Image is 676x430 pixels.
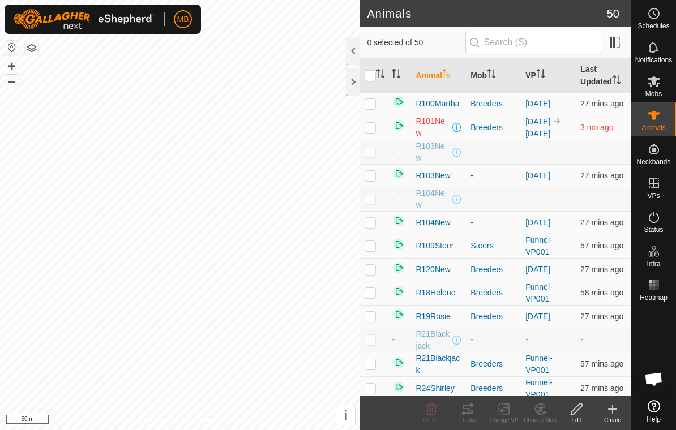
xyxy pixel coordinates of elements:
[525,354,552,375] a: Funnel-VP001
[392,261,405,274] img: returning on
[5,74,19,88] button: –
[416,170,450,182] span: R103New
[416,382,454,394] span: R24Shirley
[470,217,516,229] div: -
[392,356,405,369] img: returning on
[525,218,550,227] a: [DATE]
[645,91,662,97] span: Mobs
[525,129,550,138] a: [DATE]
[392,119,405,132] img: returning on
[442,71,451,80] p-sorticon: Activate to sort
[367,37,465,49] span: 0 selected of 50
[640,294,668,301] span: Heatmap
[416,264,450,276] span: R120New
[392,238,405,251] img: returning on
[470,334,516,346] div: -
[637,362,671,396] div: Open chat
[392,147,395,156] span: -
[644,226,663,233] span: Status
[612,77,621,86] p-sorticon: Activate to sort
[558,416,594,424] div: Edit
[416,140,450,164] span: R103New
[135,415,178,425] a: Privacy Policy
[580,171,623,180] span: 27 Sep 2025 at 12:03 pm
[5,41,19,54] button: Reset Map
[344,408,348,423] span: i
[416,115,450,139] span: R101New
[336,406,355,425] button: i
[631,395,676,427] a: Help
[576,59,631,93] th: Last Updated
[416,240,453,252] span: R109Steer
[466,59,521,93] th: Mob
[525,194,528,203] app-display-virtual-paddock-transition: -
[580,359,623,368] span: 27 Sep 2025 at 11:33 am
[580,218,623,227] span: 27 Sep 2025 at 12:03 pm
[392,194,395,203] span: -
[392,167,405,180] img: returning on
[525,282,552,303] a: Funnel-VP001
[416,217,450,229] span: R104New
[470,122,516,134] div: Breeders
[525,171,550,180] a: [DATE]
[553,117,562,126] img: to
[392,95,405,109] img: returning on
[635,57,672,63] span: Notifications
[647,192,660,199] span: VPs
[411,59,466,93] th: Animal
[647,416,661,423] span: Help
[525,235,552,256] a: Funnel-VP001
[525,99,550,108] a: [DATE]
[470,193,516,205] div: -
[580,288,623,297] span: 27 Sep 2025 at 11:32 am
[177,14,189,25] span: MB
[392,71,401,80] p-sorticon: Activate to sort
[416,328,450,352] span: R21Blackjack
[525,265,550,274] a: [DATE]
[470,98,516,110] div: Breeders
[580,265,623,274] span: 27 Sep 2025 at 12:03 pm
[392,308,405,321] img: returning on
[423,417,440,423] span: Delete
[14,9,155,29] img: Gallagher Logo
[392,335,395,344] span: -
[580,99,623,108] span: 27 Sep 2025 at 12:03 pm
[594,416,631,424] div: Create
[450,416,486,424] div: Tracks
[392,285,405,298] img: returning on
[525,117,550,126] a: [DATE]
[470,240,516,252] div: Steers
[470,170,516,182] div: -
[5,59,19,73] button: +
[470,264,516,276] div: Breeders
[416,311,450,322] span: R19Rosie
[416,187,450,211] span: R104New
[580,335,583,344] span: -
[647,260,660,267] span: Infra
[470,287,516,299] div: Breeders
[525,378,552,399] a: Funnel-VP001
[416,352,461,376] span: R21Blackjack
[376,71,385,80] p-sorticon: Activate to sort
[580,194,583,203] span: -
[25,41,38,55] button: Map Layers
[641,124,666,131] span: Animals
[580,384,623,393] span: 27 Sep 2025 at 12:03 pm
[486,416,522,424] div: Change VP
[191,415,225,425] a: Contact Us
[607,5,619,22] span: 50
[487,71,496,80] p-sorticon: Activate to sort
[470,358,516,370] div: Breeders
[525,312,550,321] a: [DATE]
[638,23,669,29] span: Schedules
[470,311,516,322] div: Breeders
[367,7,606,20] h2: Animals
[522,416,558,424] div: Change Mob
[392,380,405,394] img: returning on
[470,382,516,394] div: Breeders
[525,147,528,156] app-display-virtual-paddock-transition: -
[521,59,576,93] th: VP
[392,214,405,227] img: returning on
[580,147,583,156] span: -
[416,98,459,110] span: R100Martha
